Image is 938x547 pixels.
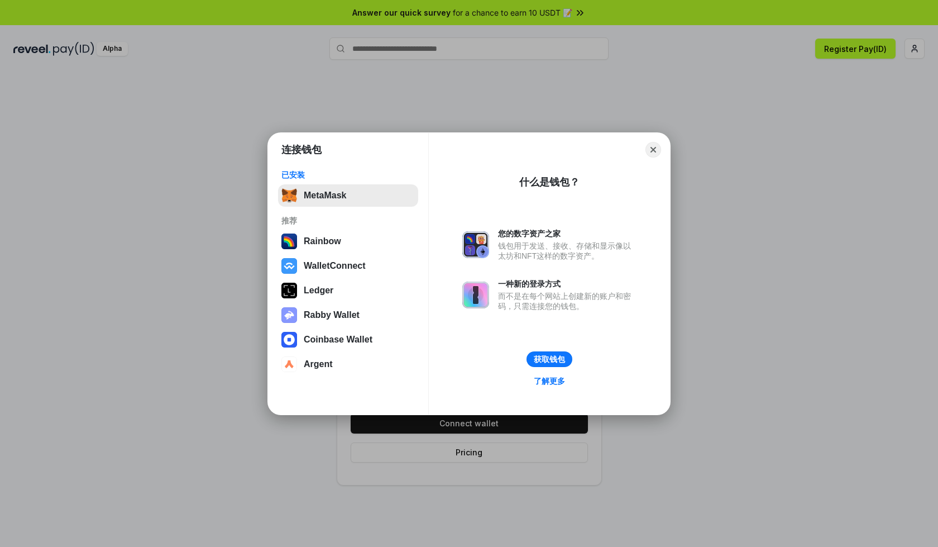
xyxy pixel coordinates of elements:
[281,143,322,156] h1: 连接钱包
[281,332,297,348] img: svg+xml,%3Csvg%20width%3D%2228%22%20height%3D%2228%22%20viewBox%3D%220%200%2028%2028%22%20fill%3D...
[304,191,346,201] div: MetaMask
[462,231,489,258] img: svg+xml,%3Csvg%20xmlns%3D%22http%3A%2F%2Fwww.w3.org%2F2000%2Fsvg%22%20fill%3D%22none%22%20viewBox...
[278,279,418,302] button: Ledger
[281,307,297,323] img: svg+xml,%3Csvg%20xmlns%3D%22http%3A%2F%2Fwww.w3.org%2F2000%2Fsvg%22%20fill%3D%22none%22%20viewBox...
[281,234,297,249] img: svg+xml,%3Csvg%20width%3D%22120%22%20height%3D%22120%22%20viewBox%3D%220%200%20120%20120%22%20fil...
[498,291,636,311] div: 而不是在每个网站上创建新的账户和密码，只需连接您的钱包。
[534,354,565,364] div: 获取钱包
[304,359,333,369] div: Argent
[304,310,360,320] div: Rabby Wallet
[281,356,297,372] img: svg+xml,%3Csvg%20width%3D%2228%22%20height%3D%2228%22%20viewBox%3D%220%200%2028%2028%22%20fill%3D...
[462,282,489,308] img: svg+xml,%3Csvg%20xmlns%3D%22http%3A%2F%2Fwww.w3.org%2F2000%2Fsvg%22%20fill%3D%22none%22%20viewBox...
[304,261,366,271] div: WalletConnect
[304,236,341,246] div: Rainbow
[278,230,418,253] button: Rainbow
[281,258,297,274] img: svg+xml,%3Csvg%20width%3D%2228%22%20height%3D%2228%22%20viewBox%3D%220%200%2028%2028%22%20fill%3D...
[498,241,636,261] div: 钱包用于发送、接收、存储和显示像以太坊和NFT这样的数字资产。
[498,229,636,239] div: 您的数字资产之家
[278,329,418,351] button: Coinbase Wallet
[281,216,415,226] div: 推荐
[281,188,297,203] img: svg+xml,%3Csvg%20fill%3D%22none%22%20height%3D%2233%22%20viewBox%3D%220%200%2035%2033%22%20width%...
[278,353,418,375] button: Argent
[304,286,333,296] div: Ledger
[534,376,565,386] div: 了解更多
[645,142,661,158] button: Close
[527,374,572,388] a: 了解更多
[281,283,297,298] img: svg+xml,%3Csvg%20xmlns%3D%22http%3A%2F%2Fwww.w3.org%2F2000%2Fsvg%22%20width%3D%2228%22%20height%3...
[519,175,580,189] div: 什么是钱包？
[278,255,418,277] button: WalletConnect
[304,335,372,345] div: Coinbase Wallet
[281,170,415,180] div: 已安装
[278,184,418,207] button: MetaMask
[278,304,418,326] button: Rabby Wallet
[527,351,572,367] button: 获取钱包
[498,279,636,289] div: 一种新的登录方式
